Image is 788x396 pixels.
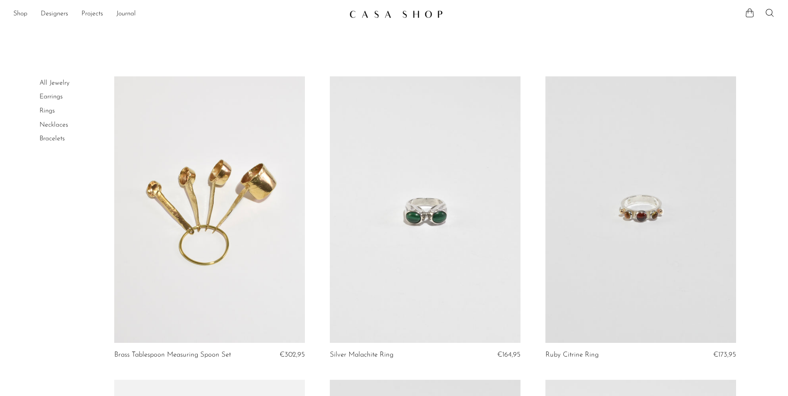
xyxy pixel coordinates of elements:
[13,9,27,20] a: Shop
[280,351,305,358] span: €302,95
[39,135,65,142] a: Bracelets
[545,351,599,359] a: Ruby Citrine Ring
[713,351,736,358] span: €173,95
[39,122,68,128] a: Necklaces
[114,351,231,359] a: Brass Tablespoon Measuring Spoon Set
[116,9,136,20] a: Journal
[39,108,55,114] a: Rings
[330,351,393,359] a: Silver Malachite Ring
[39,93,63,100] a: Earrings
[13,7,343,21] nav: Desktop navigation
[81,9,103,20] a: Projects
[13,7,343,21] ul: NEW HEADER MENU
[39,80,69,86] a: All Jewelry
[41,9,68,20] a: Designers
[497,351,520,358] span: €164,95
